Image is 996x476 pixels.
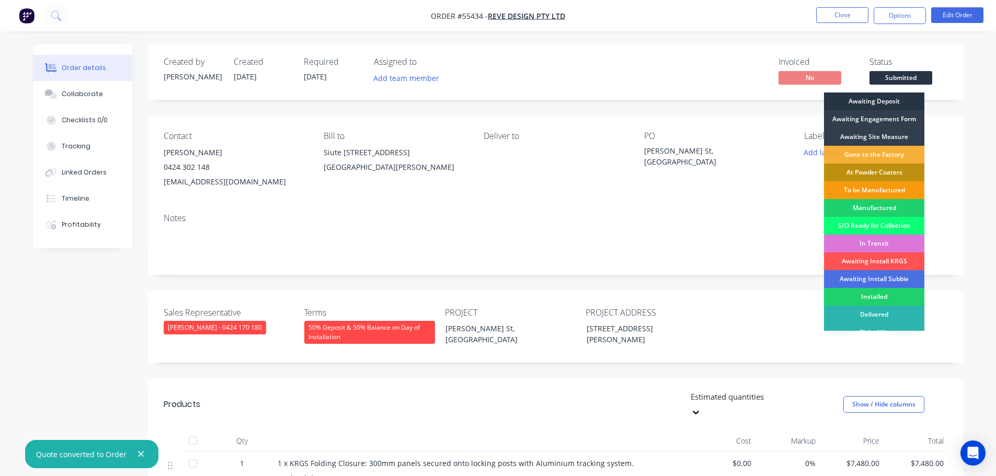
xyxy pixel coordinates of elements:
div: Picked Up [824,323,924,341]
button: Edit Order [931,7,983,23]
div: [PERSON_NAME] - 0424 170 180 [164,321,266,334]
div: Checklists 0/0 [62,115,108,125]
span: 1 [240,458,244,469]
a: Reve Design Pty Ltd [488,11,565,21]
span: $7,480.00 [824,458,880,469]
div: Assigned to [374,57,478,67]
div: Markup [755,431,820,451]
button: Add team member [368,71,444,85]
div: Awaiting Site Measure [824,128,924,146]
div: Siute [STREET_ADDRESS] [324,145,467,160]
span: Submitted [869,71,932,84]
button: Checklists 0/0 [33,107,132,133]
div: To be Manufactured [824,181,924,199]
div: [EMAIL_ADDRESS][DOMAIN_NAME] [164,175,307,189]
div: 50% Deposit & 50% Balance on Day of Installation [304,321,435,344]
div: Quote converted to Order [36,449,127,460]
div: Timeline [62,194,89,203]
button: Add team member [374,71,445,85]
div: Open Intercom Messenger [960,440,986,466]
div: Deliver to [484,131,627,141]
label: PROJECT [445,306,576,319]
button: Collaborate [33,81,132,107]
div: Status [869,57,948,67]
div: Delivered [824,306,924,323]
div: 0424 302 148 [164,160,307,175]
div: Linked Orders [62,168,107,177]
div: Created [234,57,291,67]
div: PO [644,131,787,141]
img: Factory [19,8,35,24]
div: Awaiting Install KRGS [824,252,924,270]
div: In Transit [824,235,924,252]
div: Tracking [62,142,90,151]
span: $7,480.00 [888,458,944,469]
div: Labels [804,131,947,141]
div: Invoiced [779,57,857,67]
div: Bill to [324,131,467,141]
div: Products [164,398,200,411]
span: [DATE] [234,72,257,82]
label: PROJECT ADDRESS [586,306,716,319]
div: Notes [164,213,948,223]
div: [PERSON_NAME] [164,71,221,82]
div: Profitability [62,220,101,229]
div: Total [884,431,948,451]
label: Sales Representative [164,306,294,319]
span: No [779,71,841,84]
div: Awaiting Engagement Form [824,110,924,128]
div: Required [304,57,361,67]
span: Order #55434 - [431,11,488,21]
div: Created by [164,57,221,67]
span: 0% [760,458,816,469]
button: Linked Orders [33,159,132,185]
div: Awaiting Deposit [824,92,924,110]
button: Submitted [869,71,932,87]
span: $0.00 [696,458,752,469]
div: At Powder Coaters [824,164,924,181]
div: Cost [692,431,756,451]
div: [STREET_ADDRESS][PERSON_NAME] [578,321,709,347]
div: [PERSON_NAME] St, [GEOGRAPHIC_DATA] [644,145,775,167]
button: Tracking [33,133,132,159]
button: Profitability [33,212,132,238]
div: Siute [STREET_ADDRESS][GEOGRAPHIC_DATA][PERSON_NAME] [324,145,467,179]
div: Installed [824,288,924,306]
div: [PERSON_NAME]0424 302 148[EMAIL_ADDRESS][DOMAIN_NAME] [164,145,307,189]
span: 1 x KRGS Folding Closure: 300mm panels secured onto locking posts with Aluminium tracking system. [278,458,634,468]
button: Options [874,7,926,24]
div: Price [820,431,884,451]
label: Terms [304,306,435,319]
div: Awaiting Install Subbie [824,270,924,288]
div: Qty [211,431,273,451]
div: [PERSON_NAME] [164,145,307,160]
div: Manufactured [824,199,924,217]
button: Close [816,7,868,23]
button: Order details [33,55,132,81]
div: [PERSON_NAME] St, [GEOGRAPHIC_DATA] [437,321,568,347]
div: Gone to the Factory [824,146,924,164]
div: Collaborate [62,89,103,99]
button: Show / Hide columns [843,396,924,413]
div: S/O Ready for Collection [824,217,924,235]
button: Add labels [798,145,846,159]
span: [DATE] [304,72,327,82]
div: [GEOGRAPHIC_DATA][PERSON_NAME] [324,160,467,175]
div: Order details [62,63,106,73]
button: Timeline [33,185,132,212]
div: Contact [164,131,307,141]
